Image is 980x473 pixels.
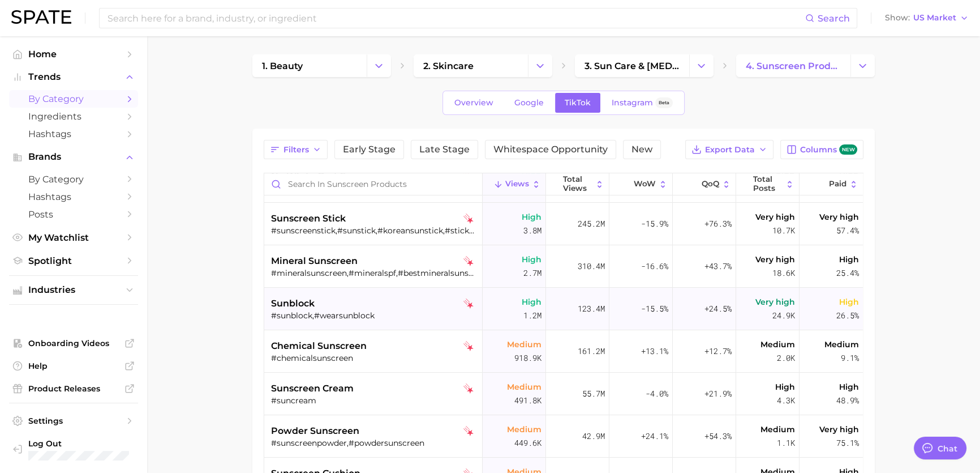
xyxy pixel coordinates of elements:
span: 3.8m [523,224,541,237]
img: tiktok falling star [463,214,474,224]
span: Ingredients [28,111,119,122]
img: SPATE [11,10,71,24]
div: #sunscreenstick,#sunstick,#koreansunstick,#sticksunscreen [271,225,478,236]
a: by Category [9,90,138,108]
span: 491.8k [514,394,541,407]
span: Help [28,361,119,371]
span: Very high [755,253,795,266]
span: High [839,253,859,266]
span: Medium [824,338,859,351]
span: New [631,145,652,154]
span: 2. skincare [423,61,474,71]
span: 57.4% [836,224,859,237]
img: tiktok falling star [463,256,474,266]
span: Industries [28,285,119,295]
a: Hashtags [9,188,138,206]
span: Beta [659,98,669,108]
span: 4.3k [777,394,795,407]
span: High [522,210,541,224]
span: 18.6k [772,266,795,280]
span: High [839,380,859,394]
span: Overview [454,98,493,108]
span: +24.1% [641,429,668,443]
a: Spotlight [9,252,138,270]
span: +54.3% [704,429,732,443]
span: Home [28,49,119,59]
span: Very high [819,210,859,224]
span: 1. beauty [262,61,303,71]
div: #sunscreenpowder,#powdersunscreen [271,438,478,448]
button: Total Posts [736,173,800,195]
span: +12.7% [704,344,732,358]
span: +76.3% [704,217,732,231]
button: Brands [9,148,138,165]
span: 2.7m [523,266,541,280]
a: My Watchlist [9,229,138,246]
img: tiktok falling star [463,299,474,309]
span: -16.6% [641,259,668,273]
button: sunscreen creamtiktok falling star#suncreamMedium491.8k55.7m-4.0%+21.9%High4.3kHigh48.9% [264,373,863,415]
span: 449.6k [514,436,541,450]
span: -15.5% [641,302,668,316]
span: Medium [507,338,541,351]
span: Google [514,98,544,108]
span: TikTok [565,98,591,108]
span: +24.5% [704,302,732,316]
span: High [522,253,541,266]
span: 2.0k [777,351,795,365]
div: #sunblock,#wearsunblock [271,310,478,321]
span: powder sunscreen [271,424,359,438]
button: mineral sunscreentiktok falling star#mineralsunscreen,#mineralspf,#bestmineralsunscreen,#minerals... [264,245,863,288]
a: Home [9,45,138,63]
a: by Category [9,171,138,188]
button: Total Views [546,173,609,195]
span: Columns [800,144,857,155]
button: WoW [609,173,673,195]
a: Ingredients [9,108,138,125]
span: Filters [283,145,309,155]
span: 3. sun care & [MEDICAL_DATA] [584,61,680,71]
span: Hashtags [28,191,119,202]
a: Hashtags [9,125,138,143]
span: sunblock [271,297,315,310]
span: 918.9k [514,351,541,365]
a: Posts [9,206,138,223]
span: Medium [760,423,795,436]
span: -4.0% [646,387,668,400]
div: #chemicalsunscreen [271,353,478,363]
button: QoQ [673,173,736,195]
button: ShowUS Market [882,11,972,25]
img: tiktok falling star [463,426,474,436]
span: Total Views [563,175,592,193]
button: Columnsnew [780,140,863,159]
button: Filters [264,140,328,159]
span: by Category [28,93,119,104]
span: new [839,144,857,155]
span: sunscreen stick [271,212,346,225]
button: powder sunscreentiktok falling star#sunscreenpowder,#powdersunscreenMedium449.6k42.9m+24.1%+54.3%... [264,415,863,458]
span: High [522,295,541,309]
span: Very high [819,423,859,436]
span: Posts [28,209,119,220]
span: 10.7k [772,224,795,237]
span: Views [505,180,529,189]
span: 161.2m [578,344,605,358]
span: +21.9% [704,387,732,400]
button: Export Data [685,140,773,159]
button: Change Category [367,54,391,77]
span: Total Posts [753,175,783,193]
input: Search in sunscreen products [264,173,482,195]
a: Google [505,93,553,113]
span: Hashtags [28,129,119,139]
span: Medium [507,380,541,394]
span: Instagram [612,98,653,108]
span: My Watchlist [28,232,119,243]
a: Overview [445,93,503,113]
span: 245.2m [578,217,605,231]
span: US Market [913,15,956,21]
span: QoQ [702,180,719,189]
span: Trends [28,72,119,82]
span: 26.5% [836,309,859,322]
span: 75.1% [836,436,859,450]
button: Change Category [689,54,713,77]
